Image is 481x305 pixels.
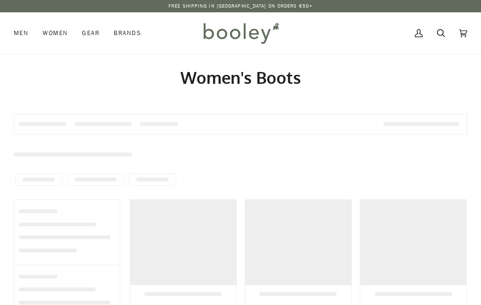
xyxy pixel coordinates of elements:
[36,12,75,54] a: Women
[82,28,99,38] span: Gear
[14,67,467,88] h1: Women's Boots
[14,28,28,38] span: Men
[107,12,148,54] a: Brands
[43,28,68,38] span: Women
[14,12,36,54] a: Men
[169,2,312,10] p: Free Shipping in [GEOGRAPHIC_DATA] on Orders €50+
[75,12,107,54] a: Gear
[199,19,282,47] img: Booley
[114,28,141,38] span: Brands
